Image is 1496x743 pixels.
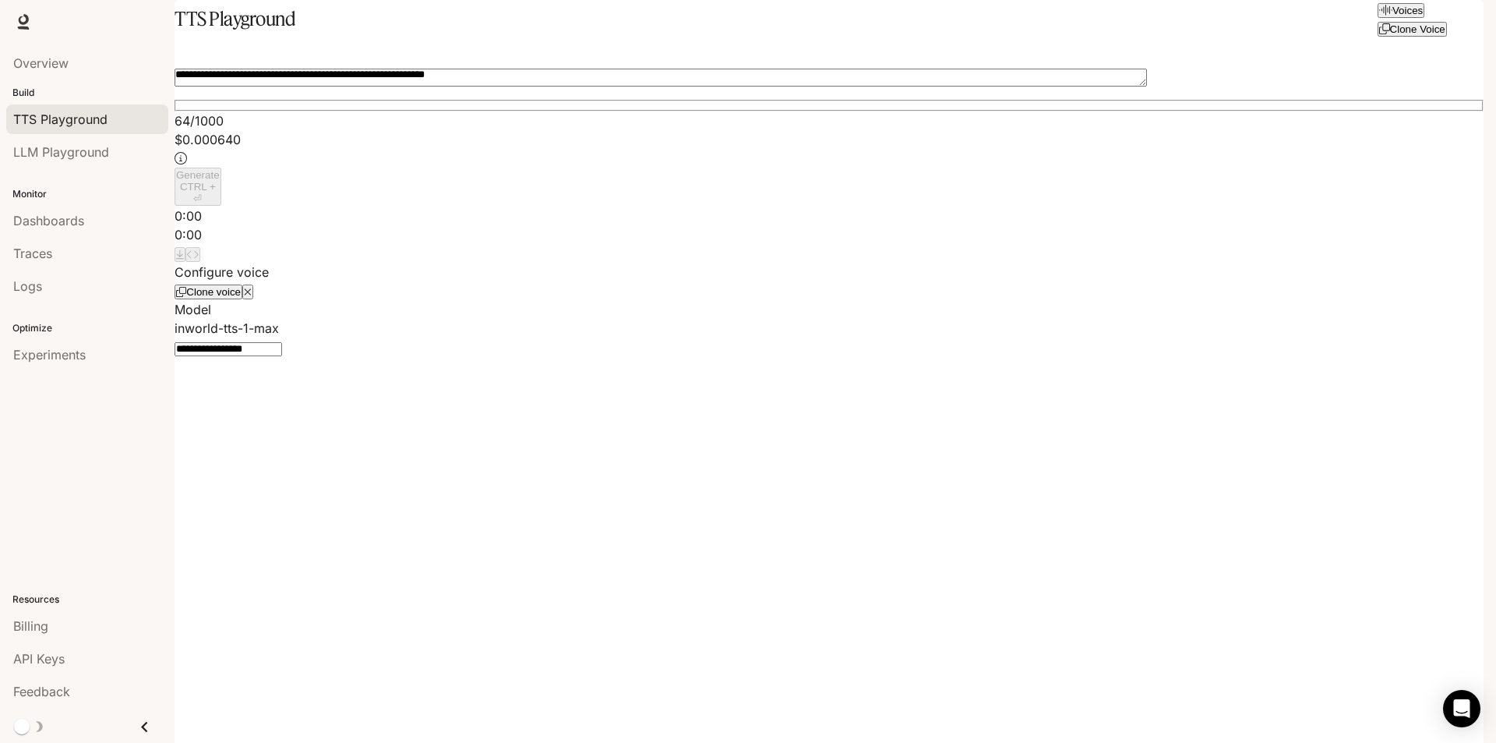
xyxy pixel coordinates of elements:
button: Voices [1378,3,1424,18]
button: Clone voice [175,285,242,299]
button: Clone Voice [1378,22,1446,37]
span: 0:00 [175,227,202,242]
h1: TTS Playground [175,3,295,34]
button: Inspect [185,247,200,262]
button: Download audio [175,247,185,262]
div: Open Intercom Messenger [1443,690,1480,727]
div: inworld-tts-1-max [175,319,1484,338]
p: Configure voice [175,263,1484,281]
p: Model [175,300,1484,319]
